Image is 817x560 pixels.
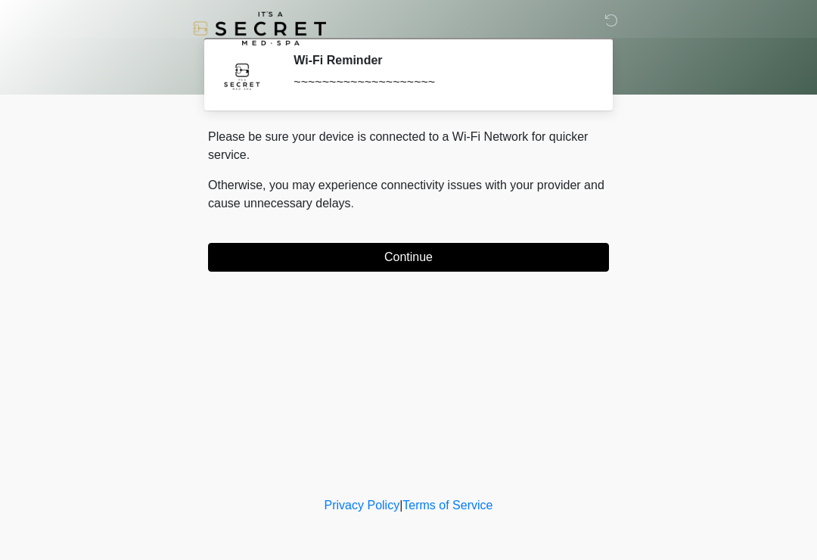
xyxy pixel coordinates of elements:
button: Continue [208,243,609,272]
img: It's A Secret Med Spa Logo [193,11,326,45]
img: Agent Avatar [219,53,265,98]
span: . [351,197,354,210]
p: Please be sure your device is connected to a Wi-Fi Network for quicker service. [208,128,609,164]
a: Privacy Policy [325,499,400,512]
h2: Wi-Fi Reminder [294,53,586,67]
p: Otherwise, you may experience connectivity issues with your provider and cause unnecessary delays [208,176,609,213]
a: | [399,499,402,512]
a: Terms of Service [402,499,492,512]
div: ~~~~~~~~~~~~~~~~~~~~ [294,73,586,92]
